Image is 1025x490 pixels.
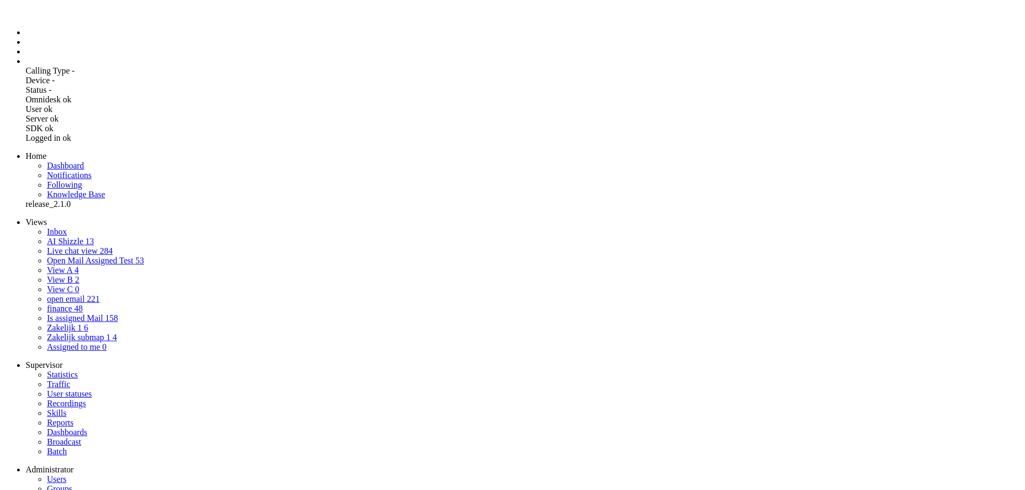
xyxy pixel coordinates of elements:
a: Live chat view 284 [47,246,113,255]
a: finance 48 [47,304,83,313]
span: 284 [100,246,113,255]
a: AI Shizzle 13 [47,237,94,246]
span: Statistics [47,370,78,379]
a: Assigned to me 0 [47,342,107,351]
span: View C [47,285,73,294]
li: Dashboard menu [26,28,1021,37]
a: Omnidesk [26,9,44,18]
a: Reports [47,418,74,427]
span: 158 [105,314,118,323]
span: Zakelijk 1 [47,323,82,332]
a: Users [47,475,66,484]
li: Supervisor [26,360,1021,370]
a: Zakelijk 1 6 [47,323,88,332]
span: ok [63,95,72,104]
span: Assigned to me [47,342,100,351]
span: 221 [87,294,100,303]
a: Knowledge base [47,190,105,199]
a: Recordings [47,399,86,408]
span: Is assigned Mail [47,314,103,323]
li: Supervisor menu [26,47,1021,57]
span: ok [44,105,52,114]
a: View B 2 [47,275,79,284]
span: Live chat view [47,246,98,255]
span: View B [47,275,73,284]
span: Logged in [26,133,60,142]
span: Server [26,114,48,123]
a: Following [47,180,82,189]
span: Device [26,76,50,85]
span: 4 [74,266,78,275]
span: release_2.1.0 [26,199,70,208]
ul: dashboard menu items [4,151,1021,209]
a: Dashboard menu item [47,161,84,170]
span: 0 [75,285,79,294]
span: Calling Type [26,66,70,75]
span: ok [50,114,59,123]
a: Batch [47,447,67,456]
li: Administrator [26,465,1021,475]
a: open email 221 [47,294,100,303]
a: Notifications menu item [47,171,92,180]
span: ok [62,133,71,142]
span: - [49,85,51,94]
a: Dashboards [47,428,88,437]
span: View A [47,266,72,275]
span: 2 [75,275,79,284]
li: Views [26,218,1021,227]
span: Open Mail Assigned Test [47,256,133,265]
a: Open Mail Assigned Test 53 [47,256,144,265]
span: 4 [113,333,117,342]
li: Tickets menu [26,37,1021,47]
span: open email [47,294,85,303]
a: translate('statistics') [47,370,78,379]
a: View C 0 [47,285,79,294]
span: 0 [102,342,107,351]
span: 13 [85,237,94,246]
span: ok [45,124,53,133]
span: - [52,76,54,85]
li: Home menu item [26,151,1021,161]
span: User [26,105,42,114]
span: - [72,66,75,75]
ul: Menu [4,9,1021,143]
span: Status [26,85,46,94]
span: Dashboard [47,161,84,170]
a: Zakelijk submap 1 4 [47,333,117,342]
span: SDK [26,124,43,133]
a: Is assigned Mail 158 [47,314,118,323]
a: User statuses [47,389,92,398]
span: AI Shizzle [47,237,83,246]
span: finance [47,304,72,313]
span: Notifications [47,171,92,180]
span: 6 [84,323,88,332]
span: Omnidesk [26,95,61,104]
a: Inbox [47,227,67,236]
span: Zakelijk submap 1 [47,333,111,342]
a: Broadcast [47,437,81,446]
a: View A 4 [47,266,78,275]
span: Knowledge Base [47,190,105,199]
a: Skills [47,408,66,417]
li: Admin menu [26,57,1021,66]
span: 53 [136,256,144,265]
span: 48 [74,304,83,313]
a: Traffic [47,380,70,389]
